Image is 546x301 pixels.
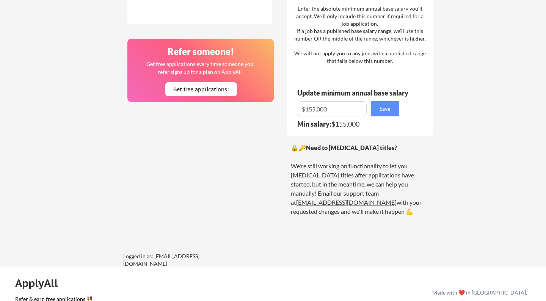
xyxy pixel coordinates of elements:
[298,101,367,116] input: E.g. $100,000
[123,252,237,267] div: Logged in as: [EMAIL_ADDRESS][DOMAIN_NAME]
[130,47,271,56] div: Refer someone!
[297,89,411,96] div: Update minimum annual base salary
[297,120,331,128] strong: Min salary:
[297,121,404,127] div: $155,000
[291,143,430,216] div: 🔒🔑 We're still working on functionality to let you [MEDICAL_DATA] titles after applications have ...
[296,199,397,206] a: [EMAIL_ADDRESS][DOMAIN_NAME]
[165,82,237,96] button: Get free applications!
[306,144,397,151] strong: Need to [MEDICAL_DATA] titles?
[146,60,254,76] div: Get free applications every time someone you refer signs up for a plan on ApplyAll
[294,5,426,64] div: Enter the absolute minimum annual base salary you'll accept. We'll only include this number if re...
[15,277,66,290] div: ApplyAll
[371,101,399,116] button: Save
